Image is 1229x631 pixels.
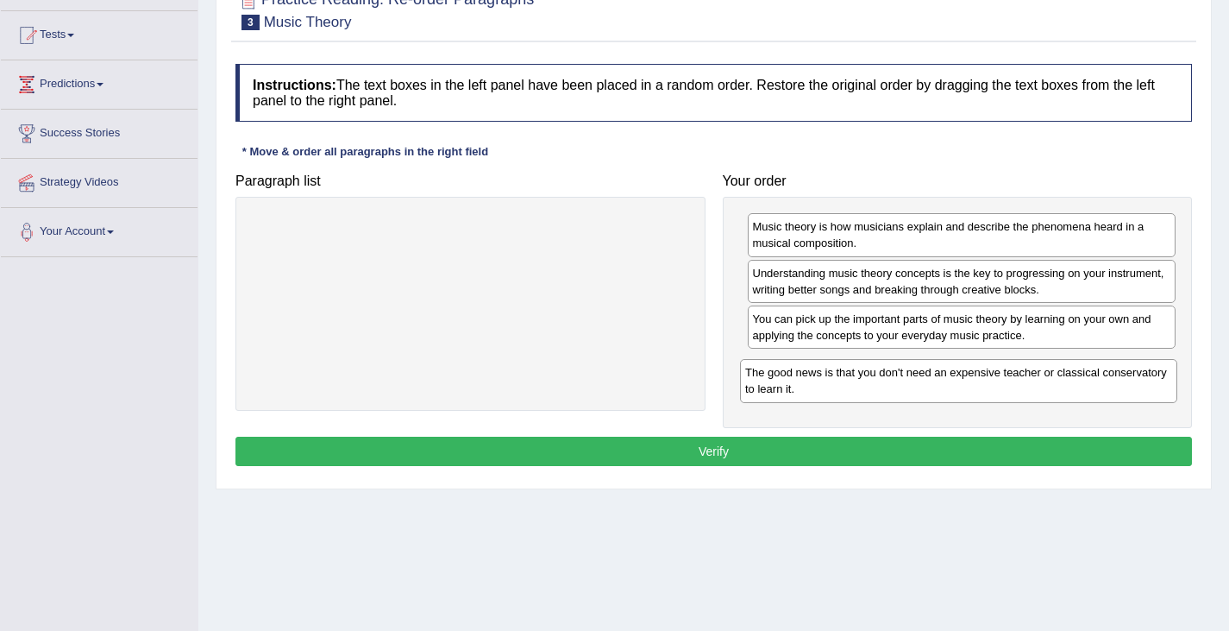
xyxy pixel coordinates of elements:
a: Predictions [1,60,198,104]
a: Success Stories [1,110,198,153]
div: The good news is that you don't need an expensive teacher or classical conservatory to learn it. [740,359,1177,402]
a: Tests [1,11,198,54]
button: Verify [235,437,1192,466]
a: Strategy Videos [1,159,198,202]
div: * Move & order all paragraphs in the right field [235,143,495,160]
b: Instructions: [253,78,336,92]
span: 3 [241,15,260,30]
h4: Paragraph list [235,174,705,189]
h4: The text boxes in the left panel have been placed in a random order. Restore the original order b... [235,64,1192,122]
small: Music Theory [264,14,352,30]
a: Your Account [1,208,198,251]
div: Music theory is how musicians explain and describe the phenomena heard in a musical composition. [748,213,1176,256]
h4: Your order [723,174,1193,189]
div: You can pick up the important parts of music theory by learning on your own and applying the conc... [748,306,1176,349]
div: Understanding music theory concepts is the key to progressing on your instrument, writing better ... [748,260,1176,303]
